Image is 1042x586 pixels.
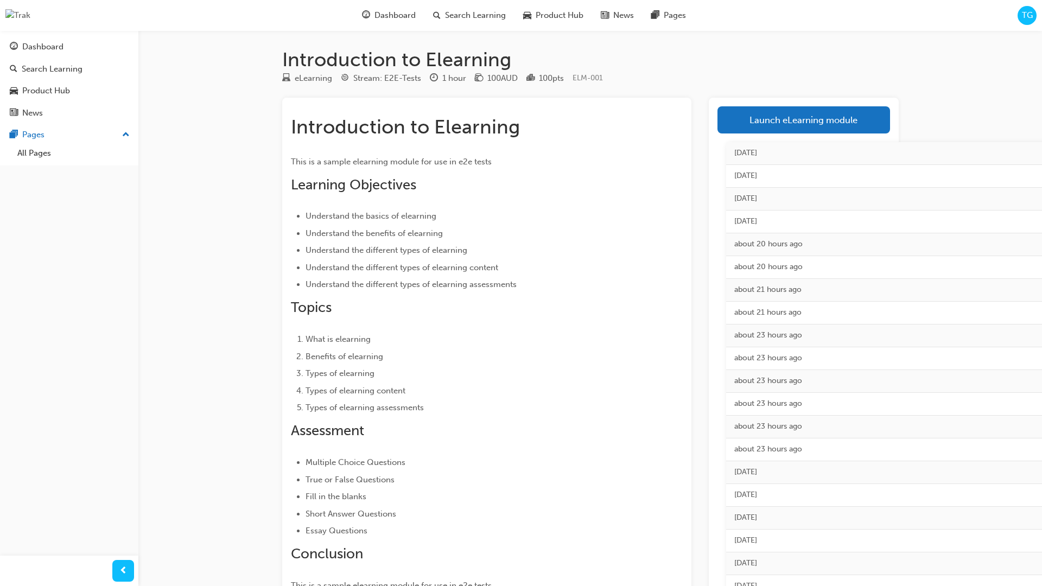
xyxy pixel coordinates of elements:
div: 1 hour [442,72,466,85]
div: Dashboard [22,41,63,53]
button: Pages [4,125,134,145]
div: News [22,107,43,119]
a: All Pages [13,145,134,162]
a: Dashboard [4,37,134,57]
span: Search Learning [445,9,506,22]
img: Trak [5,9,30,22]
span: Pages [664,9,686,22]
span: pages-icon [10,130,18,140]
span: Conclusion [291,545,363,562]
div: Pages [22,129,45,141]
a: car-iconProduct Hub [514,4,592,27]
span: Benefits of elearning [306,352,383,361]
div: Price [475,72,518,85]
span: Topics [291,299,332,316]
span: Understand the different types of elearning [306,245,467,255]
span: Product Hub [536,9,583,22]
span: News [613,9,634,22]
div: eLearning [295,72,332,85]
a: Search Learning [4,59,134,79]
span: guage-icon [362,9,370,22]
span: pages-icon [651,9,659,22]
span: Understand the benefits of elearning [306,228,443,238]
span: car-icon [523,9,531,22]
div: Duration [430,72,466,85]
span: money-icon [475,74,483,84]
div: Type [282,72,332,85]
div: Product Hub [22,85,70,97]
div: 100AUD [487,72,518,85]
span: Dashboard [374,9,416,22]
a: search-iconSearch Learning [424,4,514,27]
span: learningResourceType_ELEARNING-icon [282,74,290,84]
span: Types of elearning [306,368,374,378]
span: target-icon [341,74,349,84]
div: Stream: E2E-Tests [353,72,421,85]
span: Understand the basics of elearning [306,211,436,221]
span: What is elearning [306,334,371,344]
span: TG [1022,9,1033,22]
span: True or False Questions [306,475,395,485]
span: Essay Questions [306,526,367,536]
a: Launch eLearning module [717,106,890,133]
div: Search Learning [22,63,82,75]
span: Understand the different types of elearning content [306,263,498,272]
div: Stream [341,72,421,85]
span: Multiple Choice Questions [306,457,405,467]
span: clock-icon [430,74,438,84]
button: TG [1018,6,1037,25]
a: news-iconNews [592,4,643,27]
span: Introduction to Elearning [291,115,520,138]
span: Types of elearning assessments [306,403,424,412]
span: news-icon [10,109,18,118]
span: Types of elearning content [306,386,405,396]
span: Learning Objectives [291,176,416,193]
h1: Introduction to Elearning [282,48,899,72]
a: pages-iconPages [643,4,695,27]
span: car-icon [10,86,18,96]
span: guage-icon [10,42,18,52]
span: Fill in the blanks [306,492,366,501]
span: Understand the different types of elearning assessments [306,279,517,289]
button: DashboardSearch LearningProduct HubNews [4,35,134,125]
span: Assessment [291,422,364,439]
div: Points [526,72,564,85]
span: search-icon [10,65,17,74]
span: Learning resource code [573,73,603,82]
span: Short Answer Questions [306,509,396,519]
span: This is a sample elearning module for use in e2e tests [291,157,492,167]
span: podium-icon [526,74,535,84]
span: up-icon [122,128,130,142]
a: Product Hub [4,81,134,101]
span: search-icon [433,9,441,22]
div: 100 pts [539,72,564,85]
a: News [4,103,134,123]
span: prev-icon [119,564,128,578]
span: news-icon [601,9,609,22]
a: guage-iconDashboard [353,4,424,27]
